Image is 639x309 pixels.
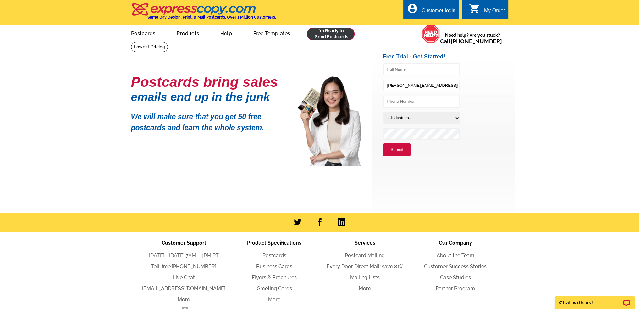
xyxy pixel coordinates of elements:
a: shopping_cart My Order [469,7,505,15]
button: Submit [383,143,411,156]
a: Postcards [121,25,166,40]
a: More [178,296,190,302]
span: Product Specifications [247,240,301,246]
div: My Order [484,8,505,17]
a: Greeting Cards [257,285,292,291]
i: account_circle [406,3,418,14]
span: Call [440,38,502,45]
h1: emails end up in the junk [131,94,288,100]
a: Free Templates [243,25,300,40]
a: Flyers & Brochures [252,274,297,280]
a: account_circle Customer login [406,7,455,15]
div: Customer login [421,8,455,17]
span: Customer Support [162,240,206,246]
a: Business Cards [256,263,292,269]
li: [DATE] - [DATE] 7AM - 4PM PT [139,252,229,259]
a: Postcards [262,252,286,258]
h2: Free Trial - Get Started! [383,53,515,60]
a: More [359,285,371,291]
a: Customer Success Stories [424,263,487,269]
h4: Same Day Design, Print, & Mail Postcards. Over 1 Million Customers. [147,15,276,19]
span: Need help? Are you stuck? [440,32,505,45]
iframe: LiveChat chat widget [551,289,639,309]
i: shopping_cart [469,3,480,14]
li: Toll-free: [139,263,229,270]
a: Products [167,25,209,40]
span: Services [355,240,375,246]
a: Partner Program [436,285,475,291]
input: Full Name [383,63,460,75]
img: help [421,25,440,43]
a: [PHONE_NUMBER] [172,263,216,269]
a: Help [210,25,242,40]
span: Our Company [439,240,472,246]
a: Every Door Direct Mail: save 81% [327,263,403,269]
a: About the Team [437,252,474,258]
a: Case Studies [440,274,471,280]
a: [PHONE_NUMBER] [451,38,502,45]
a: Same Day Design, Print, & Mail Postcards. Over 1 Million Customers. [131,8,276,19]
a: Live Chat [173,274,195,280]
a: Mailing Lists [350,274,380,280]
p: We will make sure that you get 50 free postcards and learn the whole system. [131,107,288,133]
a: [EMAIL_ADDRESS][DOMAIN_NAME] [142,285,225,291]
a: Postcard Mailing [345,252,385,258]
input: Email Address [383,80,460,91]
h1: Postcards bring sales [131,76,288,87]
input: Phone Number [383,96,460,108]
a: More [268,296,280,302]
